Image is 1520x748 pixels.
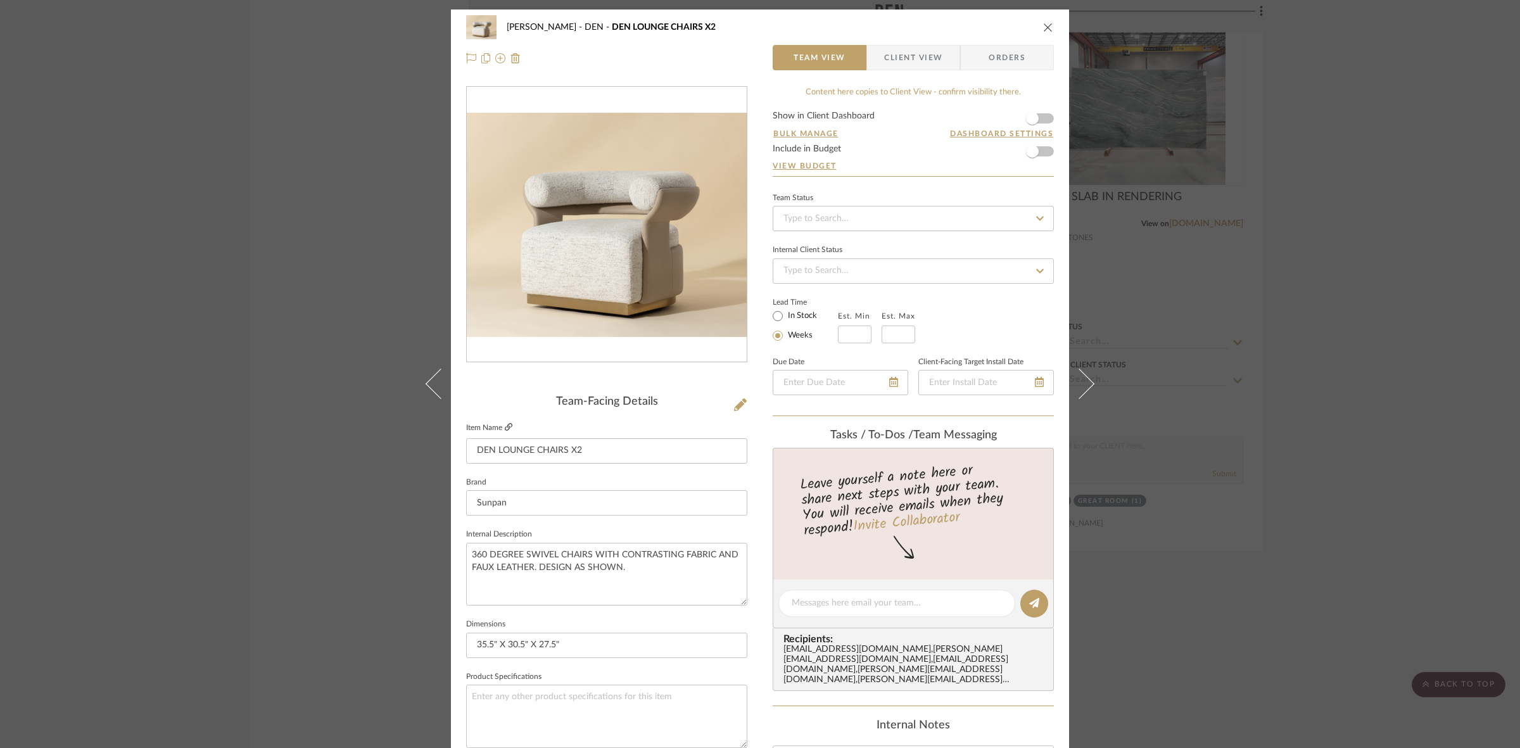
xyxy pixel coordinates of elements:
img: a137c355-2d38-4f5b-9ce4-2cd4608da80c_48x40.jpg [466,15,497,40]
input: Type to Search… [773,206,1054,231]
span: DEN LOUNGE CHAIRS X2 [612,23,716,32]
input: Type to Search… [773,258,1054,284]
a: View Budget [773,161,1054,171]
label: Due Date [773,359,804,365]
input: Enter the dimensions of this item [466,633,747,658]
input: Enter Install Date [918,370,1054,395]
span: Team View [794,45,845,70]
label: Brand [466,479,486,486]
span: Client View [884,45,942,70]
button: close [1042,22,1054,33]
div: Team Status [773,195,813,201]
input: Enter Due Date [773,370,908,395]
label: Weeks [785,330,813,341]
button: Dashboard Settings [949,128,1054,139]
a: Invite Collaborator [852,507,961,538]
label: Internal Description [466,531,532,538]
mat-radio-group: Select item type [773,308,838,343]
div: Content here copies to Client View - confirm visibility there. [773,86,1054,99]
div: [EMAIL_ADDRESS][DOMAIN_NAME] , [PERSON_NAME][EMAIL_ADDRESS][DOMAIN_NAME] , [EMAIL_ADDRESS][DOMAIN... [783,645,1048,685]
div: Team-Facing Details [466,395,747,409]
button: Bulk Manage [773,128,839,139]
label: Dimensions [466,621,505,628]
input: Enter Brand [466,490,747,516]
div: team Messaging [773,429,1054,443]
span: DEN [585,23,612,32]
span: Tasks / To-Dos / [830,429,913,441]
span: Orders [975,45,1039,70]
label: Item Name [466,422,512,433]
label: Est. Max [882,312,915,320]
label: Product Specifications [466,674,541,680]
div: 0 [467,113,747,337]
img: a137c355-2d38-4f5b-9ce4-2cd4608da80c_436x436.jpg [467,113,747,337]
div: Internal Client Status [773,247,842,253]
div: Leave yourself a note here or share next steps with your team. You will receive emails when they ... [771,457,1056,542]
span: [PERSON_NAME] [507,23,585,32]
label: Client-Facing Target Install Date [918,359,1023,365]
span: Recipients: [783,633,1048,645]
img: Remove from project [510,53,521,63]
div: Internal Notes [773,719,1054,733]
label: In Stock [785,310,817,322]
label: Lead Time [773,296,838,308]
label: Est. Min [838,312,870,320]
input: Enter Item Name [466,438,747,464]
